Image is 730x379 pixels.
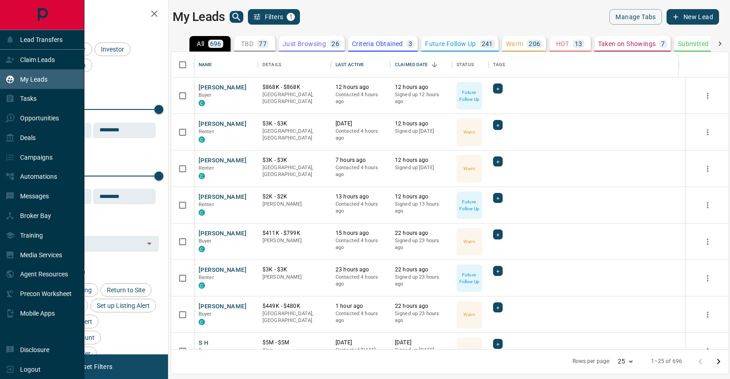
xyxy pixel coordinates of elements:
p: $2K - $2K [263,193,326,201]
p: Warm [463,348,475,354]
p: All [197,41,204,47]
p: 13 [575,41,583,47]
button: [PERSON_NAME] [199,302,247,311]
p: [GEOGRAPHIC_DATA], [GEOGRAPHIC_DATA] [263,128,326,142]
div: condos.ca [199,209,205,216]
span: Buyer [199,238,212,244]
span: + [496,157,499,166]
p: Signed up 23 hours ago [395,237,447,251]
p: 22 hours ago [395,229,447,237]
p: Warm [506,41,524,47]
button: Reset Filters [69,359,118,374]
p: 1–25 of 696 [651,358,682,365]
button: more [701,125,714,139]
p: $411K - $799K [263,229,326,237]
span: + [496,339,499,348]
p: Warm [463,311,475,318]
div: Details [263,52,281,78]
p: [GEOGRAPHIC_DATA], [GEOGRAPHIC_DATA] [263,310,326,324]
p: 7 hours ago [336,156,386,164]
p: Signed up [DATE] [395,347,447,354]
div: Status [452,52,488,78]
span: Return to Site [104,286,148,294]
span: + [496,230,499,239]
span: Investor [98,46,127,53]
p: Future Follow Up [457,271,481,285]
button: search button [230,11,243,23]
p: 206 [529,41,540,47]
div: + [493,83,503,93]
span: + [496,120,499,130]
span: Renter [199,275,214,280]
p: Future Follow Up [425,41,476,47]
p: $5M - $5M [263,339,326,347]
div: Status [457,52,474,78]
button: [PERSON_NAME] [199,193,247,202]
p: Warm [463,238,475,245]
p: Contacted 4 hours ago [336,237,386,251]
p: 12 hours ago [395,83,447,91]
div: Last Active [331,52,390,78]
div: Investor [95,42,131,56]
p: 12 hours ago [395,156,447,164]
div: condos.ca [199,173,205,179]
p: 696 [210,41,221,47]
p: [GEOGRAPHIC_DATA], [GEOGRAPHIC_DATA] [263,164,326,178]
p: Contacted [DATE] [336,347,386,354]
p: Signed up [DATE] [395,164,447,171]
button: [PERSON_NAME] [199,83,247,92]
button: more [701,308,714,322]
p: 12 hours ago [336,83,386,91]
span: 1 [288,14,294,20]
p: [DATE] [336,339,386,347]
button: more [701,271,714,285]
div: Name [194,52,258,78]
p: 13 hours ago [336,193,386,201]
div: condos.ca [199,100,205,106]
p: $3K - $3K [263,266,326,274]
div: Set up Listing Alert [90,299,156,312]
div: Return to Site [100,283,152,297]
p: Contacted 4 hours ago [336,164,386,178]
p: 1 hour ago [336,302,386,310]
p: Signed up 13 hours ago [395,201,447,215]
button: more [701,198,714,212]
p: Rows per page: [572,358,611,365]
button: more [701,162,714,176]
p: [PERSON_NAME] [263,274,326,281]
span: Set up Listing Alert [94,302,153,309]
span: Buyer [199,92,212,98]
button: [PERSON_NAME] [199,266,247,275]
p: 22 hours ago [395,266,447,274]
div: + [493,193,503,203]
div: condos.ca [199,136,205,143]
p: Future Follow Up [457,89,481,103]
span: Renter [199,202,214,208]
div: + [493,302,503,312]
button: Filters1 [248,9,300,25]
p: [GEOGRAPHIC_DATA], [GEOGRAPHIC_DATA] [263,91,326,105]
p: $868K - $868K [263,83,326,91]
span: Buyer [199,348,212,353]
button: [PERSON_NAME] [199,156,247,165]
div: + [493,156,503,166]
div: condos.ca [199,319,205,325]
button: more [701,235,714,249]
div: + [493,339,503,349]
h1: My Leads [173,10,225,24]
span: + [496,266,499,275]
p: $3K - $3K [263,120,326,128]
div: Details [258,52,331,78]
button: [PERSON_NAME] [199,120,247,129]
p: $449K - $480K [263,302,326,310]
p: Contacted 4 hours ago [336,274,386,288]
div: condos.ca [199,246,205,252]
p: Warm [463,165,475,172]
p: Signed up 23 hours ago [395,274,447,288]
p: Taken on Showings [598,41,656,47]
button: New Lead [667,9,719,25]
button: Manage Tabs [609,9,662,25]
div: Last Active [336,52,364,78]
p: 77 [259,41,267,47]
p: TBD [241,41,253,47]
